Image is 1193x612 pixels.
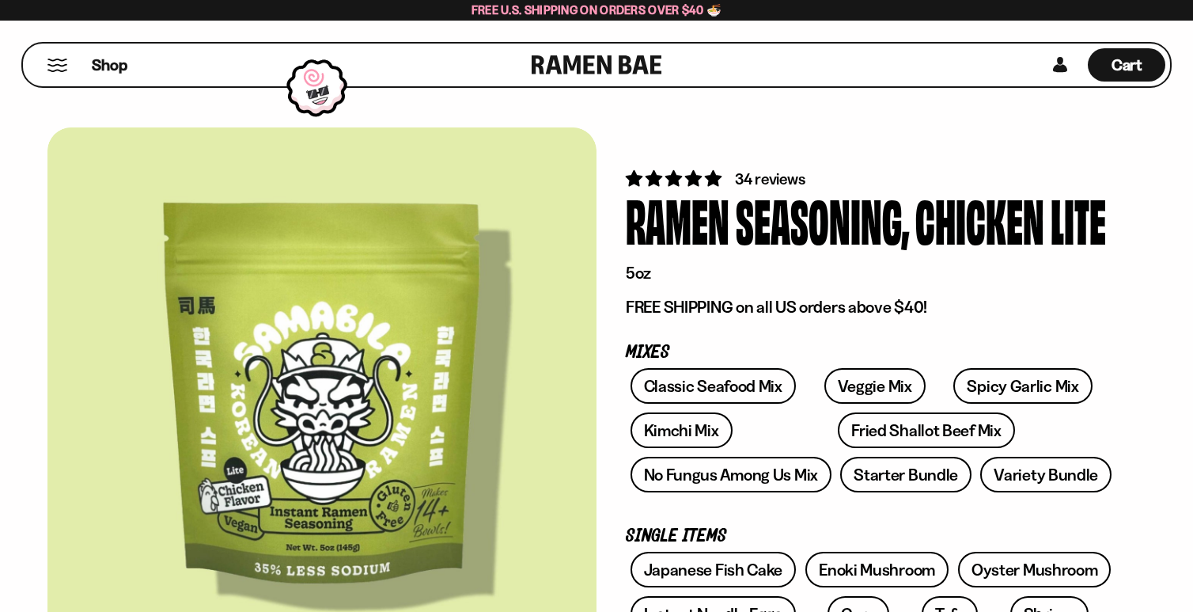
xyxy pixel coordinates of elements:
[953,368,1092,404] a: Spicy Garlic Mix
[626,190,729,249] div: Ramen
[92,48,127,82] a: Shop
[735,169,805,188] span: 34 reviews
[626,297,1116,317] p: FREE SHIPPING on all US orders above $40!
[736,190,909,249] div: Seasoning,
[840,457,971,492] a: Starter Bundle
[47,59,68,72] button: Mobile Menu Trigger
[1051,190,1106,249] div: Lite
[92,55,127,76] span: Shop
[626,263,1116,283] p: 5oz
[915,190,1044,249] div: Chicken
[631,552,797,587] a: Japanese Fish Cake
[805,552,949,587] a: Enoki Mushroom
[838,412,1014,448] a: Fried Shallot Beef Mix
[626,529,1116,544] p: Single Items
[626,169,725,188] span: 5.00 stars
[1088,44,1165,86] div: Cart
[626,345,1116,360] p: Mixes
[631,368,796,404] a: Classic Seafood Mix
[980,457,1112,492] a: Variety Bundle
[472,2,722,17] span: Free U.S. Shipping on Orders over $40 🍜
[631,412,733,448] a: Kimchi Mix
[631,457,831,492] a: No Fungus Among Us Mix
[824,368,926,404] a: Veggie Mix
[1112,55,1142,74] span: Cart
[958,552,1112,587] a: Oyster Mushroom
